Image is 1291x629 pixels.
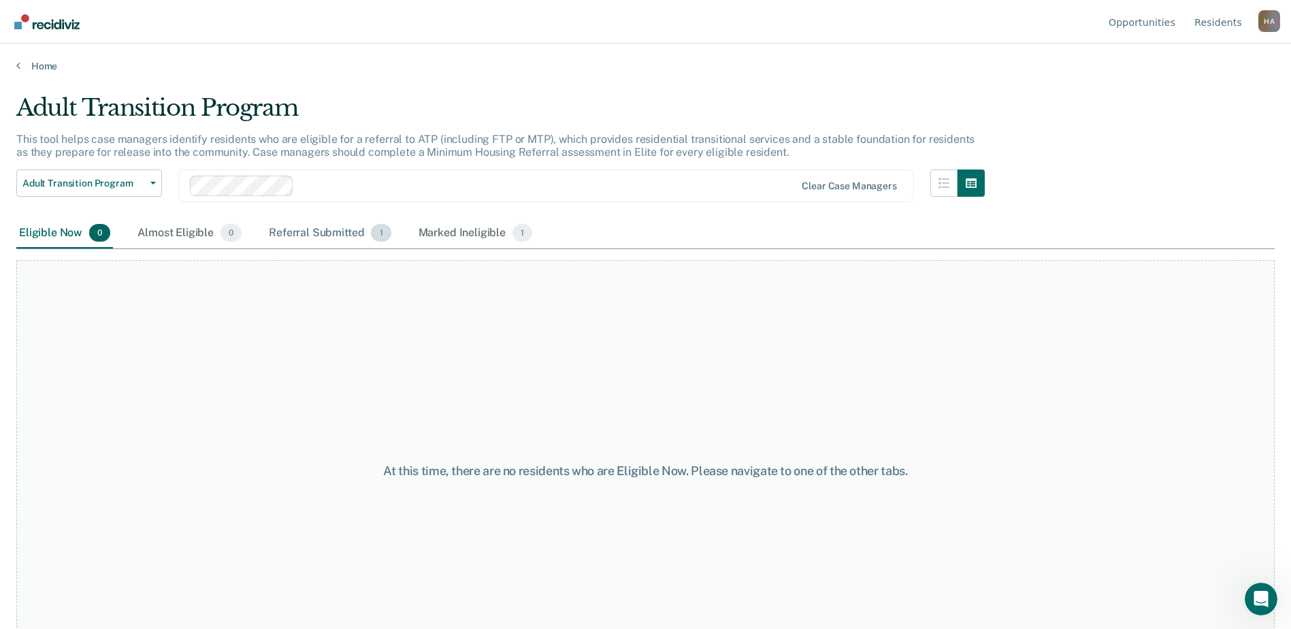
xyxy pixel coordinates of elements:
span: Adult Transition Program [22,178,145,189]
div: Clear case managers [802,180,896,192]
a: Home [16,60,1275,72]
div: Marked Ineligible1 [416,219,536,248]
div: Eligible Now0 [16,219,113,248]
iframe: Intercom live chat [1245,583,1277,615]
span: 1 [371,224,391,242]
span: 0 [89,224,110,242]
div: Referral Submitted1 [266,219,393,248]
div: H A [1258,10,1280,32]
div: At this time, there are no residents who are Eligible Now. Please navigate to one of the other tabs. [331,464,960,479]
img: Recidiviz [14,14,80,29]
span: 0 [220,224,242,242]
button: Adult Transition Program [16,170,162,197]
div: Almost Eligible0 [135,219,244,248]
button: Profile dropdown button [1258,10,1280,32]
span: 1 [512,224,532,242]
div: Adult Transition Program [16,94,985,133]
p: This tool helps case managers identify residents who are eligible for a referral to ATP (includin... [16,133,975,159]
